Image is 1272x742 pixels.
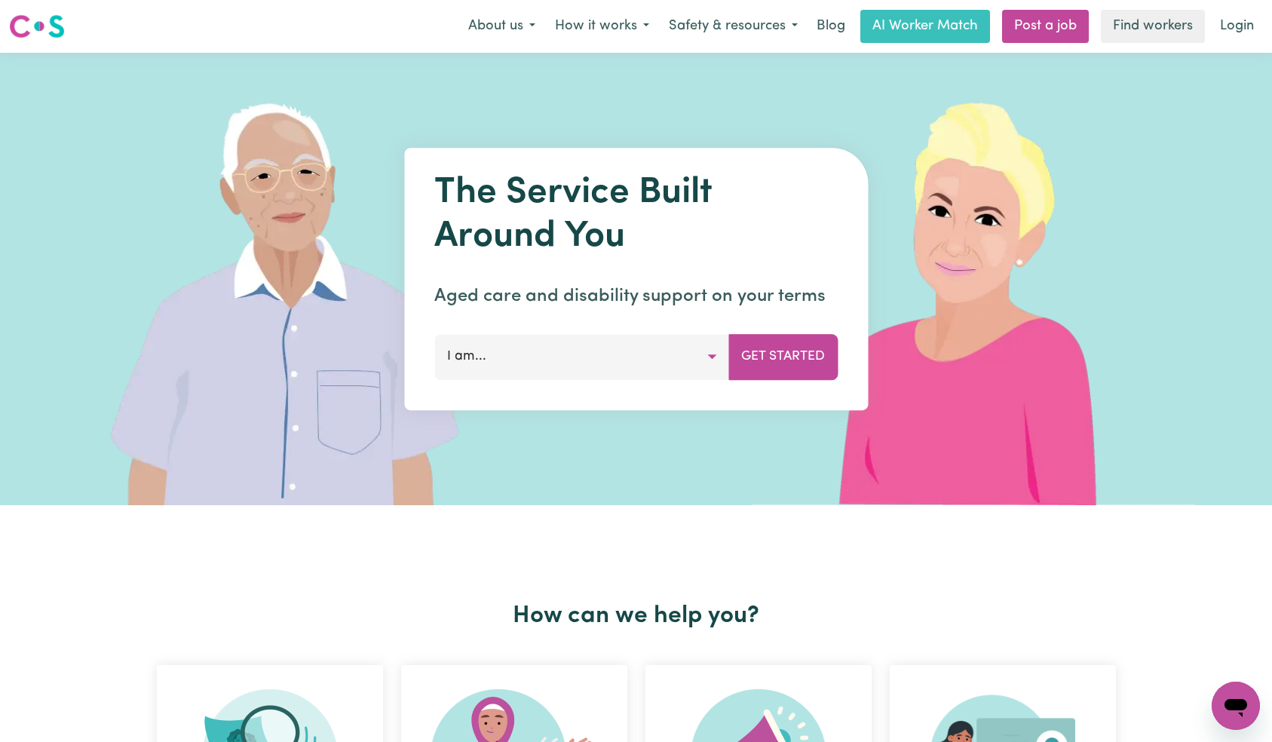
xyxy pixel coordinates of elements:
a: Find workers [1101,10,1205,43]
button: How it works [545,11,659,42]
img: Careseekers logo [9,13,65,40]
button: Safety & resources [659,11,808,42]
a: Login [1211,10,1263,43]
iframe: Button to launch messaging window [1212,682,1260,730]
a: AI Worker Match [860,10,990,43]
h2: How can we help you? [148,602,1125,630]
button: About us [458,11,545,42]
button: Get Started [728,334,838,379]
button: I am... [434,334,729,379]
p: Aged care and disability support on your terms [434,283,838,310]
a: Careseekers logo [9,9,65,44]
a: Blog [808,10,854,43]
a: Post a job [1002,10,1089,43]
h1: The Service Built Around You [434,172,838,259]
